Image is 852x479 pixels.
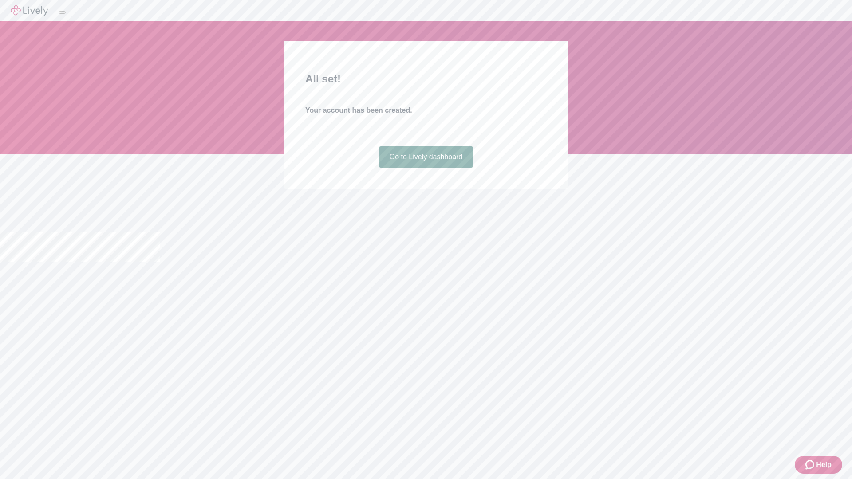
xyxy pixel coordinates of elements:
[305,105,547,116] h4: Your account has been created.
[379,146,473,168] a: Go to Lively dashboard
[805,459,816,470] svg: Zendesk support icon
[816,459,832,470] span: Help
[305,71,547,87] h2: All set!
[59,11,66,14] button: Log out
[795,456,842,474] button: Zendesk support iconHelp
[11,5,48,16] img: Lively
